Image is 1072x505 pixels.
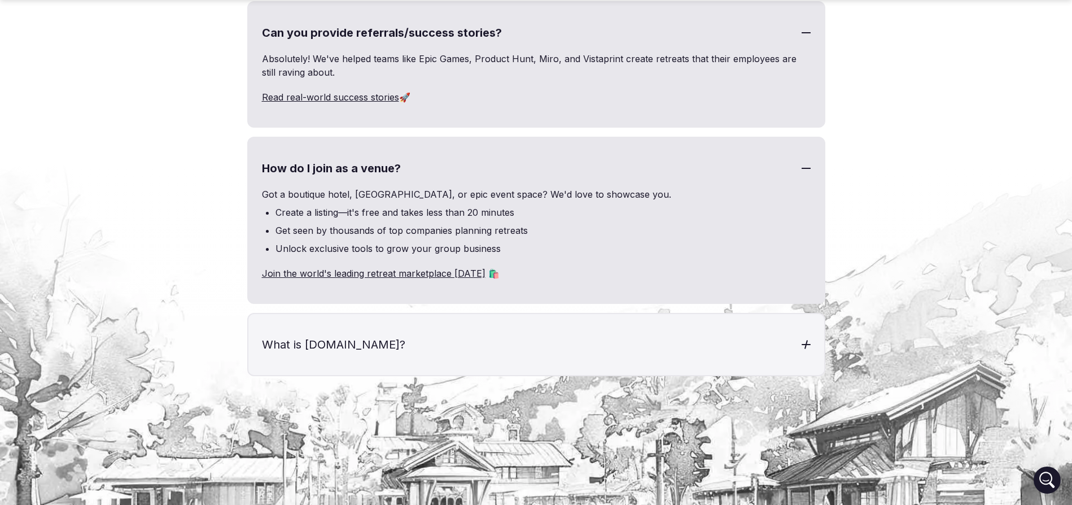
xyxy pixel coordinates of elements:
li: Get seen by thousands of top companies planning retreats [275,224,811,237]
h3: Can you provide referrals/success stories? [248,2,824,63]
div: Open Intercom Messenger [1034,467,1061,494]
h3: How do I join as a venue? [248,138,824,199]
li: Unlock exclusive tools to grow your group business [275,242,811,255]
a: Join the world's leading retreat marketplace [DATE] [262,268,485,279]
p: Absolutely! We've helped teams like Epic Games, Product Hunt, Miro, and Vistaprint create retreat... [262,52,811,79]
p: 🛍️ [262,267,811,280]
li: Create a listing—it's free and takes less than 20 minutes [275,206,811,219]
a: Read real-world success stories [262,92,399,103]
h3: What is [DOMAIN_NAME]? [248,314,824,375]
p: 🚀 [262,90,811,104]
